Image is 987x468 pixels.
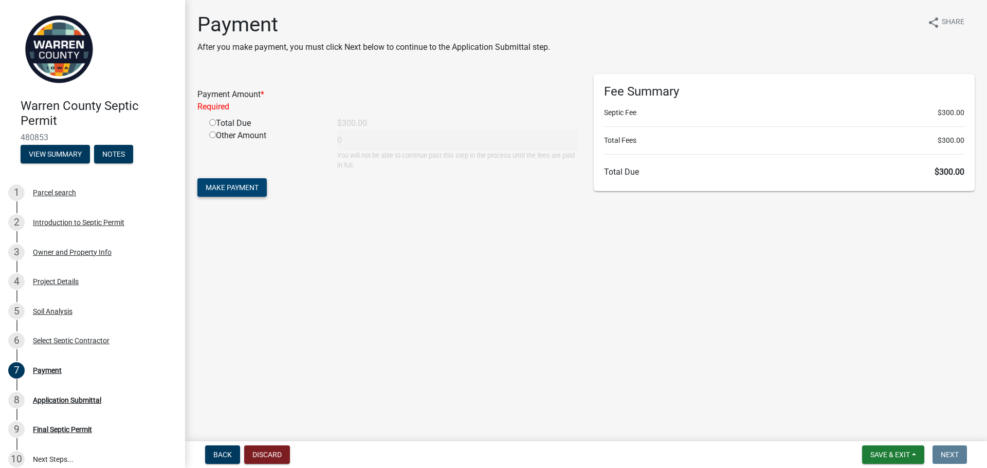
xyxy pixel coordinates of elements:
[33,337,109,344] div: Select Septic Contractor
[213,451,232,459] span: Back
[94,145,133,163] button: Notes
[94,151,133,159] wm-modal-confirm: Notes
[206,183,259,192] span: Make Payment
[33,219,124,226] div: Introduction to Septic Permit
[33,189,76,196] div: Parcel search
[8,214,25,231] div: 2
[604,107,964,118] li: Septic Fee
[33,278,79,285] div: Project Details
[8,451,25,467] div: 10
[8,184,25,201] div: 1
[197,12,550,37] h1: Payment
[942,16,964,29] span: Share
[8,392,25,408] div: 8
[21,151,90,159] wm-modal-confirm: Summary
[8,332,25,349] div: 6
[205,445,240,464] button: Back
[919,12,973,32] button: shareShare
[33,249,112,256] div: Owner and Property Info
[8,244,25,260] div: 3
[33,367,62,374] div: Payment
[927,16,940,29] i: share
[870,451,910,459] span: Save & Exit
[33,397,101,404] div: Application Submittal
[604,135,964,146] li: Total Fees
[604,84,964,99] h6: Fee Summary
[202,129,330,170] div: Other Amount
[190,88,586,113] div: Payment Amount
[21,11,98,88] img: Warren County, Iowa
[8,362,25,379] div: 7
[33,426,92,433] div: Final Septic Permit
[938,135,964,146] span: $300.00
[21,99,177,128] h4: Warren County Septic Permit
[862,445,924,464] button: Save & Exit
[202,117,330,129] div: Total Due
[604,167,964,177] h6: Total Due
[935,167,964,177] span: $300.00
[938,107,964,118] span: $300.00
[8,273,25,290] div: 4
[21,145,90,163] button: View Summary
[8,421,25,438] div: 9
[197,41,550,53] p: After you make payment, you must click Next below to continue to the Application Submittal step.
[197,101,578,113] div: Required
[8,303,25,320] div: 5
[244,445,290,464] button: Discard
[933,445,967,464] button: Next
[33,308,72,315] div: Soil Analysis
[197,178,267,197] button: Make Payment
[21,133,164,142] span: 480853
[941,451,959,459] span: Next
